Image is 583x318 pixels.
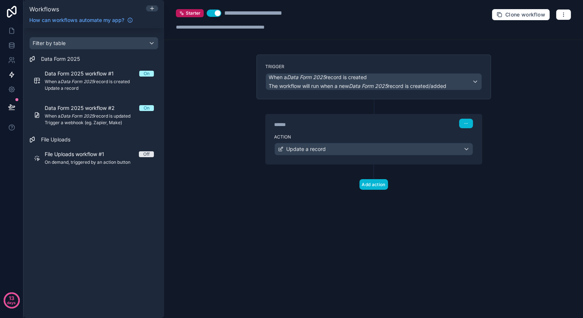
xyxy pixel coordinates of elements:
[269,74,367,81] span: When a record is created
[287,145,326,153] span: Update a record
[45,120,154,126] span: Trigger a webhook (eg. Zapier, Make)
[266,73,482,90] button: When aData Form 2025record is createdThe workflow will run when a newData Form 2025record is crea...
[45,151,113,158] span: File Uploads workflow #1
[349,83,388,89] em: Data Form 2025
[45,104,123,112] span: Data Form 2025 workflow #2
[29,100,158,130] a: Data Form 2025 workflow #2OnWhen aData Form 2025record is updatedTrigger a webhook (eg. Zapier, M...
[274,143,473,155] button: Update a record
[29,146,158,170] a: File Uploads workflow #1OffOn demand, triggered by an action button
[359,179,388,190] button: Add action
[26,16,136,24] a: How can workflows automate my app?
[60,113,94,119] em: Data Form 2025
[143,151,150,157] div: Off
[9,295,14,302] p: 13
[45,159,154,165] span: On demand, triggered by an action button
[60,79,94,84] em: Data Form 2025
[45,85,154,91] span: Update a record
[186,10,200,16] span: Starter
[29,66,158,96] a: Data Form 2025 workflow #1OnWhen aData Form 2025record is createdUpdate a record
[274,134,473,140] label: Action
[41,55,80,63] span: Data Form 2025
[269,83,447,89] span: The workflow will run when a new record is created/added
[7,297,16,308] p: days
[41,136,70,143] span: File Uploads
[23,28,164,318] div: scrollable content
[505,11,545,18] span: Clone workflow
[287,74,326,80] em: Data Form 2025
[29,37,158,49] button: Filter by table
[266,64,482,70] label: Trigger
[45,113,154,119] span: When a record is updated
[45,70,122,77] span: Data Form 2025 workflow #1
[45,79,154,85] span: When a record is created
[29,16,124,24] span: How can workflows automate my app?
[492,9,550,21] button: Clone workflow
[144,71,150,77] div: On
[29,5,59,13] span: Workflows
[33,40,66,46] span: Filter by table
[144,105,150,111] div: On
